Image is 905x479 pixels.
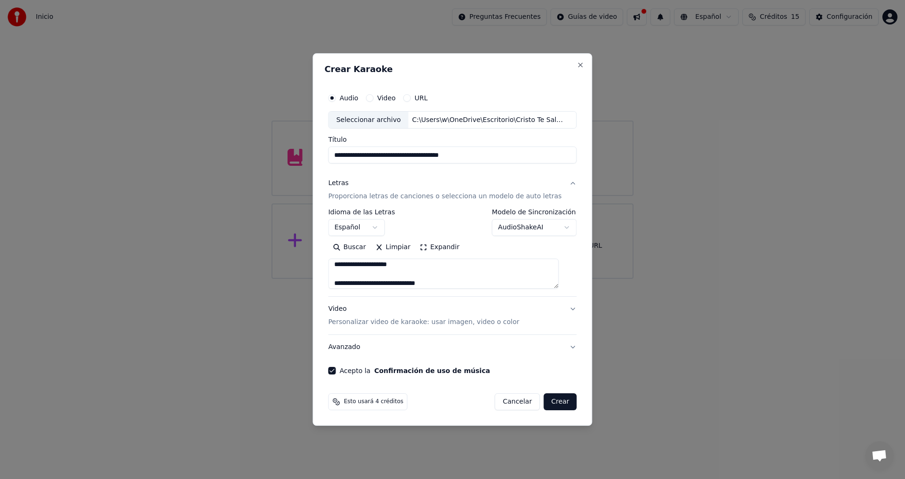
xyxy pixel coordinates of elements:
[328,209,395,216] label: Idioma de las Letras
[328,240,370,255] button: Buscar
[414,95,428,101] label: URL
[328,171,576,209] button: LetrasProporciona letras de canciones o selecciona un modelo de auto letras
[328,209,576,297] div: LetrasProporciona letras de canciones o selecciona un modelo de auto letras
[495,393,540,410] button: Cancelar
[328,305,519,327] div: Video
[543,393,576,410] button: Crear
[344,398,403,406] span: Esto usará 4 créditos
[328,317,519,327] p: Personalizar video de karaoke: usar imagen, video o color
[329,112,408,129] div: Seleccionar archivo
[328,297,576,335] button: VideoPersonalizar video de karaoke: usar imagen, video o color
[324,65,580,73] h2: Crear Karaoke
[328,192,561,202] p: Proporciona letras de canciones o selecciona un modelo de auto letras
[370,240,415,255] button: Limpiar
[377,95,395,101] label: Video
[374,367,490,374] button: Acepto la
[328,179,348,188] div: Letras
[339,95,358,101] label: Audio
[328,335,576,359] button: Avanzado
[408,115,568,125] div: C:\Users\w\OneDrive\Escritorio\Cristo Te Salva Que Ingratitud [AFKoRGqGssA].mp3
[492,209,577,216] label: Modelo de Sincronización
[328,137,576,143] label: Título
[415,240,464,255] button: Expandir
[339,367,490,374] label: Acepto la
